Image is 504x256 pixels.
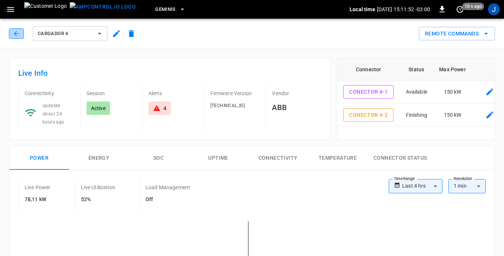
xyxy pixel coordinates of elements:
h6: ABB [272,102,322,113]
p: [DATE] 15:11:52 -03:00 [377,6,430,13]
div: profile-icon [488,3,500,15]
button: Uptime [188,146,248,170]
td: 150 kW [433,104,472,127]
button: Conector 4-2 [343,108,394,122]
td: 150 kW [433,127,472,150]
label: Resolution [454,176,472,182]
h6: Live Info [18,67,322,79]
img: ampcontrol.io logo [70,2,136,12]
button: Conector 4-1 [343,85,394,99]
button: SOC [129,146,188,170]
div: Last 4 hrs [402,179,442,193]
button: Temperature [308,146,367,170]
button: Cargador 4 [33,26,107,41]
button: Remote Commands [419,27,495,41]
button: Geminis [152,2,188,17]
span: Geminis [155,5,176,14]
p: Vendor [272,90,322,97]
button: Connector Status [367,146,433,170]
td: Available [400,127,433,150]
p: Live Utilization [81,184,115,191]
button: set refresh interval [454,3,466,15]
p: Active [91,104,106,112]
button: Energy [69,146,129,170]
td: Available [400,81,433,104]
td: Finishing [400,104,433,127]
span: updated about 24 hours ago [43,103,65,125]
p: Firmware Version [210,90,260,97]
p: Connectivity [25,90,74,97]
th: Status [400,58,433,81]
div: remote commands options [419,27,495,41]
span: [TECHNICAL_ID] [210,103,245,108]
label: Time Range [394,176,415,182]
th: Connector [337,58,400,81]
h6: 52% [81,196,115,204]
th: Max Power [433,58,472,81]
p: Live Power [25,184,51,191]
p: Local time [350,6,375,13]
p: Alerts [148,90,198,97]
p: Session [87,90,136,97]
button: Power [9,146,69,170]
img: Customer Logo [24,2,67,16]
span: 10 s ago [462,3,484,10]
h6: Off [145,196,190,204]
span: Cargador 4 [38,29,93,38]
div: 1 min [448,179,486,193]
h6: 78,11 kW [25,196,51,204]
td: 150 kW [433,81,472,104]
button: Connectivity [248,146,308,170]
p: Load Management [145,184,190,191]
div: 4 [163,104,166,112]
